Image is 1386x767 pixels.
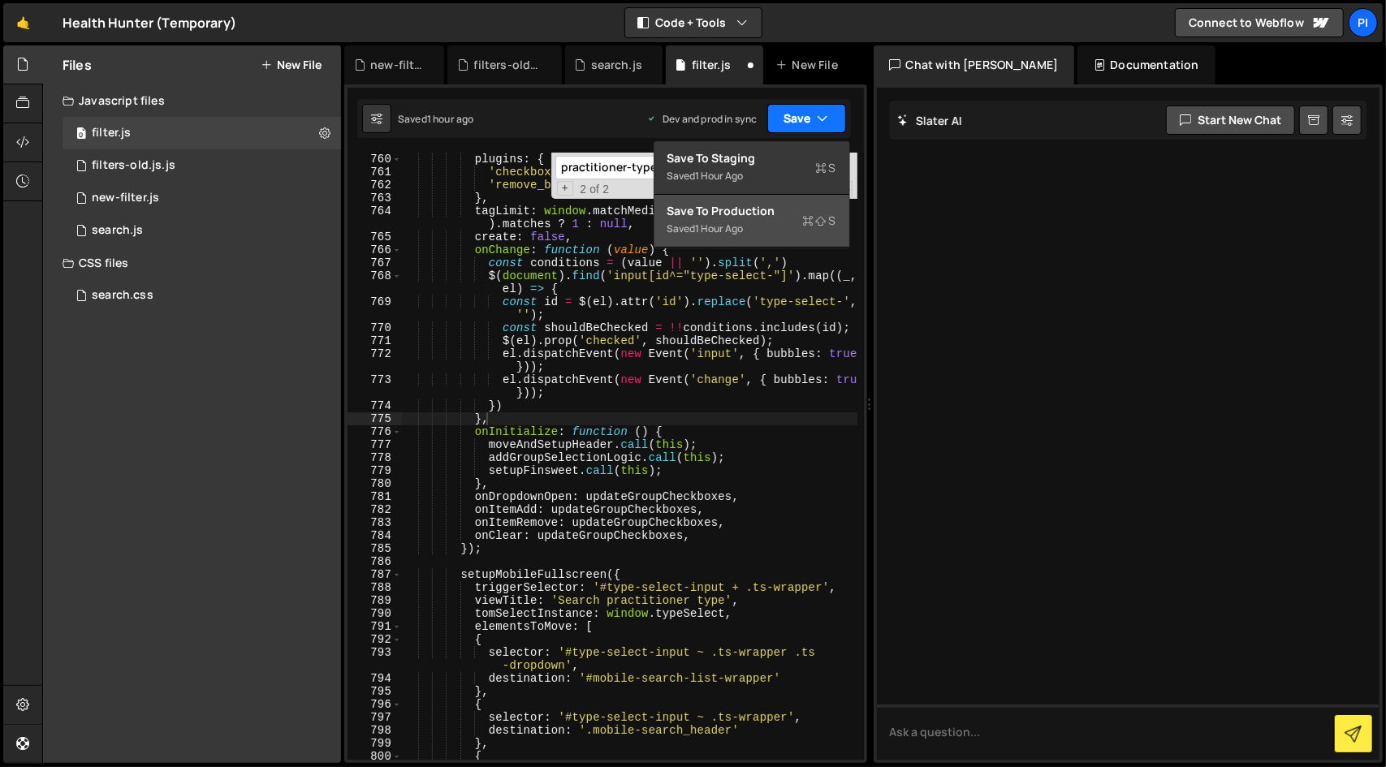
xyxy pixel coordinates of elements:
[348,243,402,256] div: 766
[348,490,402,503] div: 781
[654,141,850,248] div: Code + Tools
[348,192,402,205] div: 763
[348,672,402,685] div: 794
[348,607,402,620] div: 790
[696,169,744,183] div: 1 hour ago
[348,256,402,269] div: 767
[348,698,402,711] div: 796
[696,222,744,235] div: 1 hour ago
[803,213,836,229] span: S
[348,231,402,243] div: 765
[398,112,473,126] div: Saved
[348,724,402,737] div: 798
[348,464,402,477] div: 779
[3,3,43,42] a: 🤙
[92,288,153,303] div: search.css
[348,477,402,490] div: 780
[348,529,402,542] div: 784
[348,555,402,568] div: 786
[625,8,762,37] button: Code + Tools
[348,451,402,464] div: 778
[348,503,402,516] div: 782
[348,542,402,555] div: 785
[348,269,402,295] div: 768
[348,347,402,373] div: 772
[348,620,402,633] div: 791
[654,195,849,248] button: Save to ProductionS Saved1 hour ago
[646,112,757,126] div: Dev and prod in sync
[348,179,402,192] div: 762
[76,128,86,141] span: 0
[348,750,402,763] div: 800
[427,112,474,126] div: 1 hour ago
[348,438,402,451] div: 777
[591,57,642,73] div: search.js
[63,117,341,149] div: 16494/44708.js
[43,84,341,117] div: Javascript files
[348,295,402,321] div: 769
[63,13,236,32] div: Health Hunter (Temporary)
[555,156,759,179] input: Search for
[63,182,341,214] div: 16494/46184.js
[692,57,731,73] div: filter.js
[348,594,402,607] div: 789
[370,57,425,73] div: new-filter.js
[92,126,131,140] div: filter.js
[767,104,846,133] button: Save
[667,203,836,219] div: Save to Production
[43,247,341,279] div: CSS files
[63,214,341,247] div: 16494/45041.js
[1166,106,1295,135] button: Start new chat
[348,205,402,231] div: 764
[261,58,322,71] button: New File
[667,150,836,166] div: Save to Staging
[348,646,402,672] div: 793
[348,711,402,724] div: 797
[816,160,836,176] span: S
[348,373,402,399] div: 773
[667,219,836,239] div: Saved
[63,56,92,74] h2: Files
[348,633,402,646] div: 792
[63,279,341,312] div: 16494/45743.css
[92,191,159,205] div: new-filter.js
[654,142,849,195] button: Save to StagingS Saved1 hour ago
[667,166,836,186] div: Saved
[348,166,402,179] div: 761
[348,581,402,594] div: 788
[1175,8,1344,37] a: Connect to Webflow
[63,149,341,182] div: 16494/45764.js
[573,183,615,196] span: 2 of 2
[557,181,574,196] span: Toggle Replace mode
[898,113,963,128] h2: Slater AI
[776,57,844,73] div: New File
[348,334,402,347] div: 771
[1077,45,1215,84] div: Documentation
[348,516,402,529] div: 783
[92,158,175,173] div: filters-old.js.js
[348,568,402,581] div: 787
[348,737,402,750] div: 799
[1349,8,1378,37] a: Pi
[474,57,542,73] div: filters-old.js.js
[842,181,853,197] span: Search In Selection
[348,153,402,166] div: 760
[874,45,1075,84] div: Chat with [PERSON_NAME]
[348,685,402,698] div: 795
[348,425,402,438] div: 776
[92,223,143,238] div: search.js
[348,399,402,412] div: 774
[348,412,402,425] div: 775
[348,321,402,334] div: 770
